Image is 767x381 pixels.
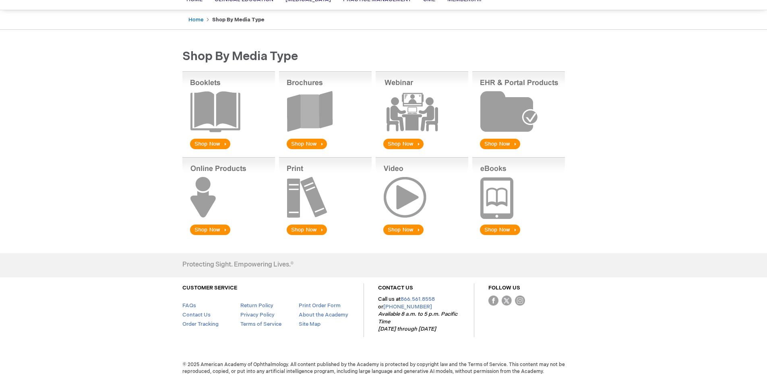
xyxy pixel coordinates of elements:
[472,71,565,151] img: EHR & Portal Products
[299,321,320,327] a: Site Map
[376,146,468,152] a: Webinar
[182,157,275,237] img: Online
[515,296,525,306] img: instagram
[376,157,468,237] img: Video
[240,302,273,309] a: Return Policy
[279,71,372,151] img: Brochures
[378,285,413,291] a: CONTACT US
[299,312,348,318] a: About the Academy
[182,231,275,238] a: Online Products
[279,231,372,238] a: Print
[378,311,457,332] em: Available 8 a.m. to 5 p.m. Pacific Time [DATE] through [DATE]
[376,71,468,151] img: Webinar
[488,285,520,291] a: FOLLOW US
[502,296,512,306] img: Twitter
[378,296,460,333] p: Call us at or
[182,312,211,318] a: Contact Us
[182,49,298,64] span: Shop by Media Type
[488,296,498,306] img: Facebook
[176,361,591,375] span: © 2025 American Academy of Ophthalmology. All content published by the Academy is protected by co...
[182,71,275,151] img: Booklets
[401,296,435,302] a: 866.561.8558
[299,302,341,309] a: Print Order Form
[376,231,468,238] a: Video
[182,321,219,327] a: Order Tracking
[383,304,432,310] a: [PHONE_NUMBER]
[472,146,565,152] a: EHR & Portal Products
[240,312,275,318] a: Privacy Policy
[188,17,203,23] a: Home
[182,285,237,291] a: CUSTOMER SERVICE
[279,157,372,237] img: Print
[472,231,565,238] a: eBook
[212,17,265,23] strong: Shop by Media Type
[182,146,275,152] a: Booklets
[182,302,196,309] a: FAQs
[279,146,372,152] a: Brochures
[182,261,294,269] h4: Protecting Sight. Empowering Lives.®
[472,157,565,237] img: eBook
[240,321,281,327] a: Terms of Service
